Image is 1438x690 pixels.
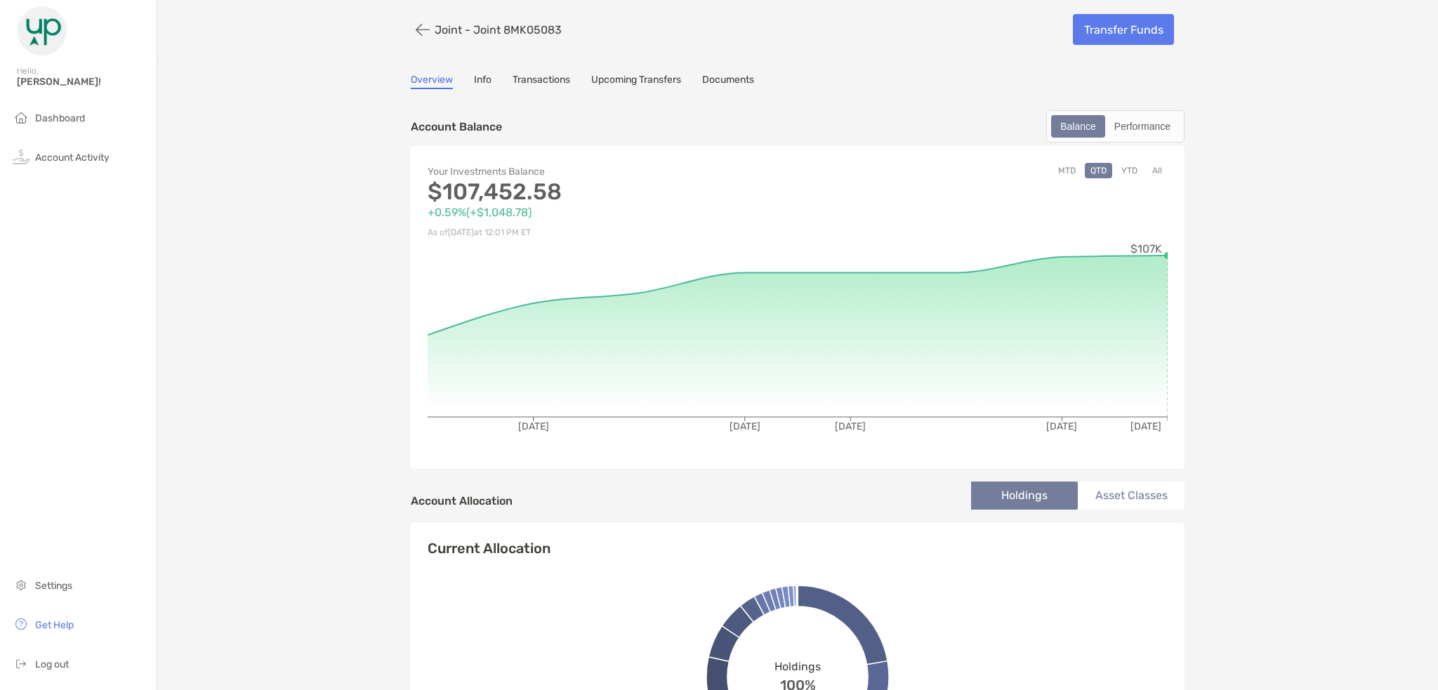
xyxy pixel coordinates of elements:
[1130,420,1161,432] tspan: [DATE]
[13,148,29,165] img: activity icon
[1073,14,1174,45] a: Transfer Funds
[13,109,29,126] img: household icon
[1053,117,1104,136] div: Balance
[1130,242,1162,256] tspan: $107K
[518,420,549,432] tspan: [DATE]
[428,540,550,557] h4: Current Allocation
[1116,163,1143,178] button: YTD
[591,74,681,89] a: Upcoming Transfers
[428,183,798,201] p: $107,452.58
[835,420,866,432] tspan: [DATE]
[17,6,67,56] img: Zoe Logo
[13,616,29,632] img: get-help icon
[1078,482,1185,510] li: Asset Classes
[474,74,492,89] a: Info
[1107,117,1178,136] div: Performance
[774,660,821,673] span: Holdings
[35,112,85,124] span: Dashboard
[428,204,798,221] p: +0.59% ( +$1,048.78 )
[730,420,760,432] tspan: [DATE]
[1046,110,1185,142] div: segmented control
[1053,163,1081,178] button: MTD
[1046,420,1077,432] tspan: [DATE]
[35,152,110,164] span: Account Activity
[513,74,570,89] a: Transactions
[428,224,798,241] p: As of [DATE] at 12:01 PM ET
[35,619,74,631] span: Get Help
[35,658,69,670] span: Log out
[411,494,513,507] h4: Account Allocation
[971,482,1078,510] li: Holdings
[428,163,798,180] p: Your Investments Balance
[1147,163,1168,178] button: All
[702,74,754,89] a: Documents
[13,655,29,672] img: logout icon
[435,23,562,37] p: Joint - Joint 8MK05083
[17,76,148,88] span: [PERSON_NAME]!
[411,74,453,89] a: Overview
[411,118,502,135] p: Account Balance
[13,576,29,593] img: settings icon
[1085,163,1112,178] button: QTD
[35,580,72,592] span: Settings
